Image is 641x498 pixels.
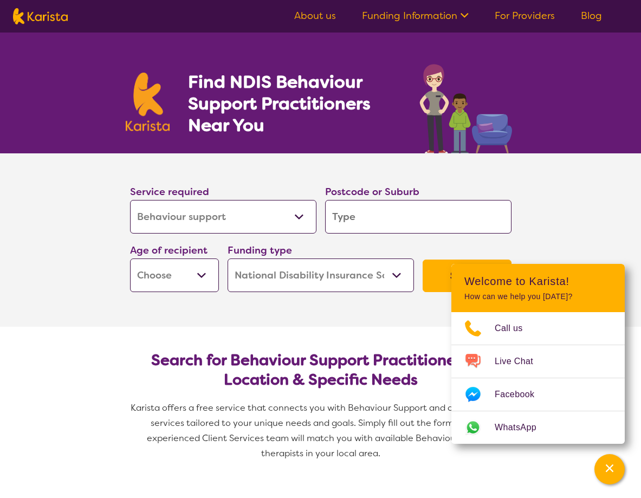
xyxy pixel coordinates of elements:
[495,320,536,337] span: Call us
[126,73,170,131] img: Karista logo
[423,260,511,292] button: Search
[495,386,547,403] span: Facebook
[594,454,625,484] button: Channel Menu
[325,200,511,234] input: Type
[294,9,336,22] a: About us
[464,275,612,288] h2: Welcome to Karista!
[130,185,209,198] label: Service required
[495,419,549,436] span: WhatsApp
[495,353,546,370] span: Live Chat
[139,351,503,390] h2: Search for Behaviour Support Practitioners by Location & Specific Needs
[581,9,602,22] a: Blog
[325,185,419,198] label: Postcode or Suburb
[451,312,625,444] ul: Choose channel
[464,292,612,301] p: How can we help you [DATE]?
[362,9,469,22] a: Funding Information
[228,244,292,257] label: Funding type
[417,59,516,153] img: behaviour-support
[126,400,516,461] p: Karista offers a free service that connects you with Behaviour Support and other disability servi...
[188,71,398,136] h1: Find NDIS Behaviour Support Practitioners Near You
[130,244,208,257] label: Age of recipient
[451,411,625,444] a: Web link opens in a new tab.
[13,8,68,24] img: Karista logo
[495,9,555,22] a: For Providers
[451,264,625,444] div: Channel Menu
